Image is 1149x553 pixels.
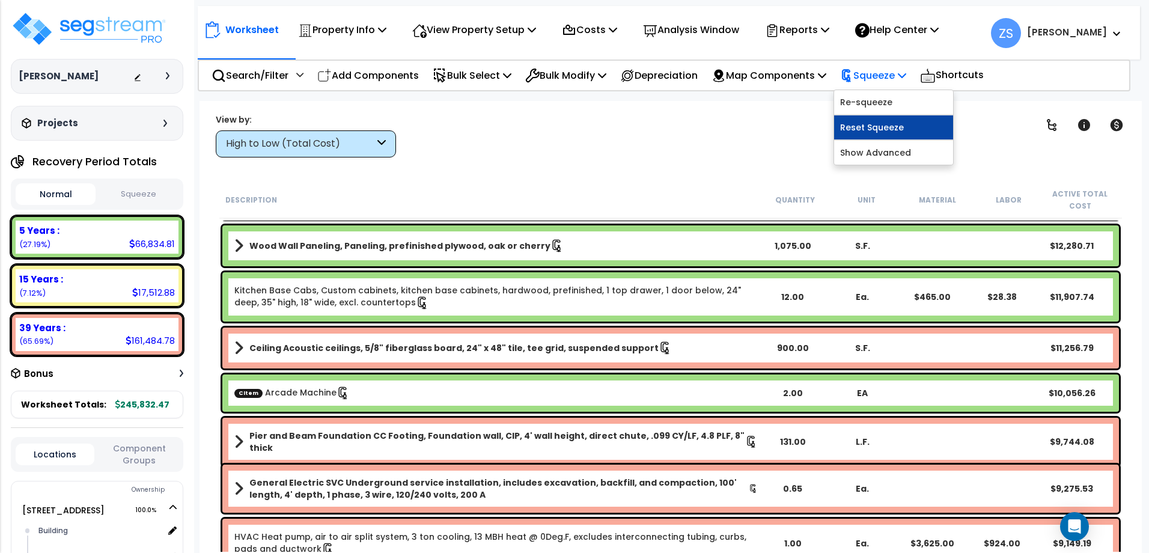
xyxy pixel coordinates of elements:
div: $28.38 [967,291,1037,303]
div: EA [827,387,897,399]
div: L.F. [827,436,897,448]
div: 12.00 [758,291,827,303]
div: 1.00 [758,537,827,549]
div: Shortcuts [913,61,990,90]
p: Costs [562,22,617,38]
a: Assembly Title [234,237,758,254]
button: Component Groups [100,442,178,467]
p: View Property Setup [412,22,536,38]
div: 161,484.78 [126,334,175,347]
p: Property Info [298,22,386,38]
div: Add Components [311,61,425,90]
div: $11,256.79 [1037,342,1106,354]
a: Custom Item [234,386,350,399]
p: Map Components [712,67,826,84]
img: logo_pro_r.png [11,11,167,47]
b: 15 Years : [19,273,63,286]
div: Open Intercom Messenger [1060,512,1089,541]
small: (7.12%) [19,288,46,298]
button: Locations [16,444,94,465]
div: $465.00 [897,291,967,303]
span: CItem [234,388,263,397]
p: Squeeze [840,67,906,84]
h3: Bonus [24,369,53,379]
small: Unit [858,195,876,205]
b: General Electric SVC Underground service installation, includes excavation, backfill, and compact... [249,477,749,501]
a: Assembly Title [234,340,758,356]
p: Depreciation [620,67,698,84]
div: 17,512.88 [132,286,175,299]
span: Worksheet Totals: [21,399,106,411]
a: Individual Item [234,284,741,308]
small: Labor [996,195,1022,205]
p: Search/Filter [212,67,288,84]
div: High to Low (Total Cost) [226,137,374,151]
p: Bulk Modify [525,67,606,84]
p: Add Components [317,67,419,84]
div: $3,625.00 [897,537,967,549]
div: S.F. [827,240,897,252]
a: Show Advanced [834,141,953,165]
div: 0.65 [758,483,827,495]
div: Ea. [827,483,897,495]
div: Ownership [35,483,183,497]
a: Assembly Title [234,477,758,501]
div: $10,056.26 [1037,387,1106,399]
div: $9,275.53 [1037,483,1106,495]
small: (27.19%) [19,239,50,249]
a: [STREET_ADDRESS] 100.0% [22,504,105,516]
p: Analysis Window [643,22,739,38]
div: Building [35,524,163,538]
p: Reports [765,22,829,38]
div: $9,744.08 [1037,436,1106,448]
p: Worksheet [225,22,279,38]
div: 66,834.81 [129,237,175,250]
div: 900.00 [758,342,827,354]
b: 39 Years : [19,322,66,334]
div: $924.00 [967,537,1037,549]
p: Bulk Select [433,67,511,84]
a: Assembly Title [234,430,758,454]
a: Reset Squeeze [834,115,953,139]
small: Description [225,195,277,205]
p: Shortcuts [920,67,984,84]
div: $11,907.74 [1037,291,1106,303]
b: Pier and Beam Foundation CC Footing, Foundation wall, CIP, 4' wall height, direct chute, .099 CY/... [249,430,745,454]
small: (65.69%) [19,336,53,346]
div: $9,149.19 [1037,537,1106,549]
button: Squeeze [99,184,178,205]
div: Depreciation [614,61,704,90]
span: ZS [991,18,1021,48]
div: 131.00 [758,436,827,448]
h4: Recovery Period Totals [32,156,157,168]
small: Quantity [775,195,815,205]
div: 1,075.00 [758,240,827,252]
div: 2.00 [758,387,827,399]
button: Normal [16,183,96,205]
small: Material [919,195,956,205]
h3: Projects [37,117,78,129]
h3: [PERSON_NAME] [19,70,99,82]
b: 245,832.47 [115,399,169,411]
div: S.F. [827,342,897,354]
a: Re-squeeze [834,90,953,114]
div: Ea. [827,291,897,303]
div: Ea. [827,537,897,549]
div: View by: [216,114,396,126]
b: [PERSON_NAME] [1027,26,1107,38]
div: $12,280.71 [1037,240,1106,252]
b: 5 Years : [19,224,59,237]
small: Active Total Cost [1052,189,1108,211]
span: 100.0% [135,503,167,518]
b: Wood Wall Paneling, Paneling, prefinished plywood, oak or cherry [249,240,550,252]
b: Ceiling Acoustic ceilings, 5/8" fiberglass board, 24" x 48" tile, tee grid, suspended support [249,342,659,354]
p: Help Center [855,22,939,38]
